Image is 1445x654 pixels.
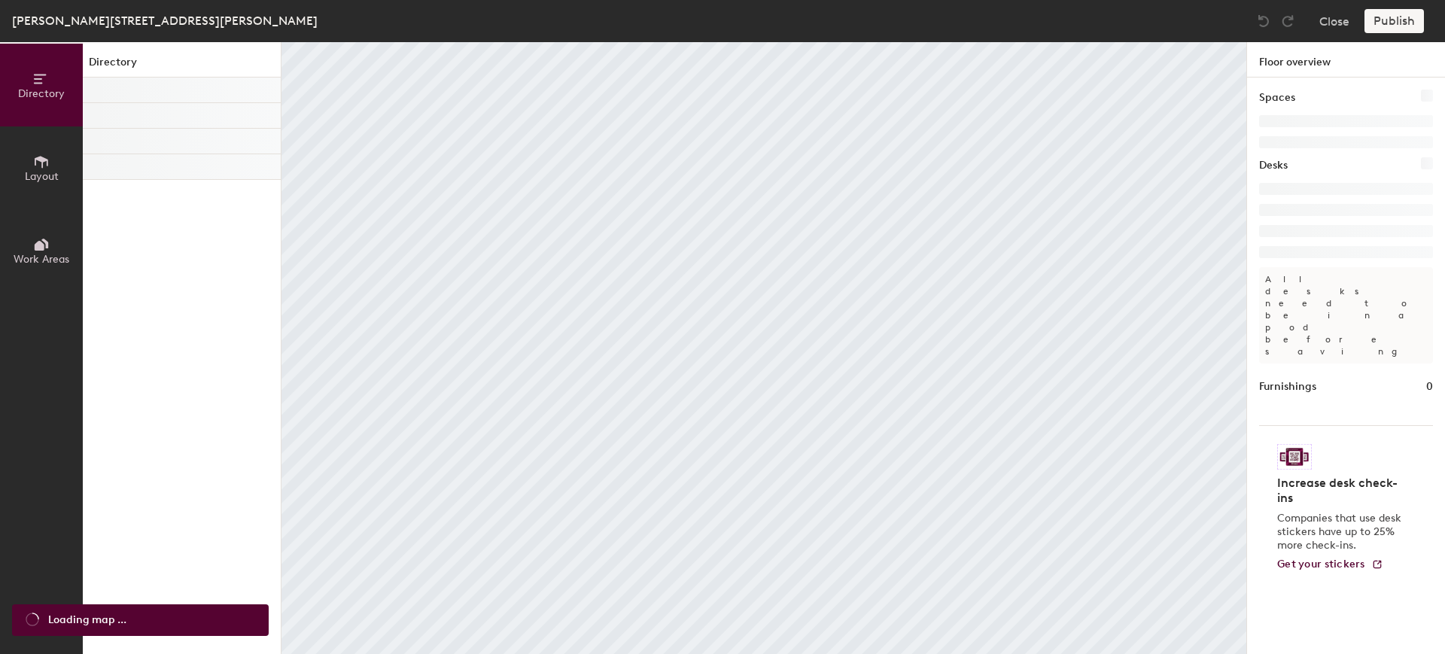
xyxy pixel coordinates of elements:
p: Companies that use desk stickers have up to 25% more check-ins. [1277,512,1406,552]
span: Get your stickers [1277,558,1365,570]
a: Get your stickers [1277,558,1383,571]
img: Sticker logo [1277,444,1312,470]
h1: Desks [1259,157,1288,174]
h1: Spaces [1259,90,1295,106]
span: Layout [25,170,59,183]
h1: Directory [83,54,281,78]
span: Work Areas [14,253,69,266]
h1: Floor overview [1247,42,1445,78]
div: [PERSON_NAME][STREET_ADDRESS][PERSON_NAME] [12,11,318,30]
p: All desks need to be in a pod before saving [1259,267,1433,364]
img: Undo [1256,14,1271,29]
button: Close [1319,9,1349,33]
img: Redo [1280,14,1295,29]
canvas: Map [281,42,1246,654]
h1: Furnishings [1259,379,1316,395]
h1: 0 [1426,379,1433,395]
span: Loading map ... [48,612,126,628]
span: Directory [18,87,65,100]
h4: Increase desk check-ins [1277,476,1406,506]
